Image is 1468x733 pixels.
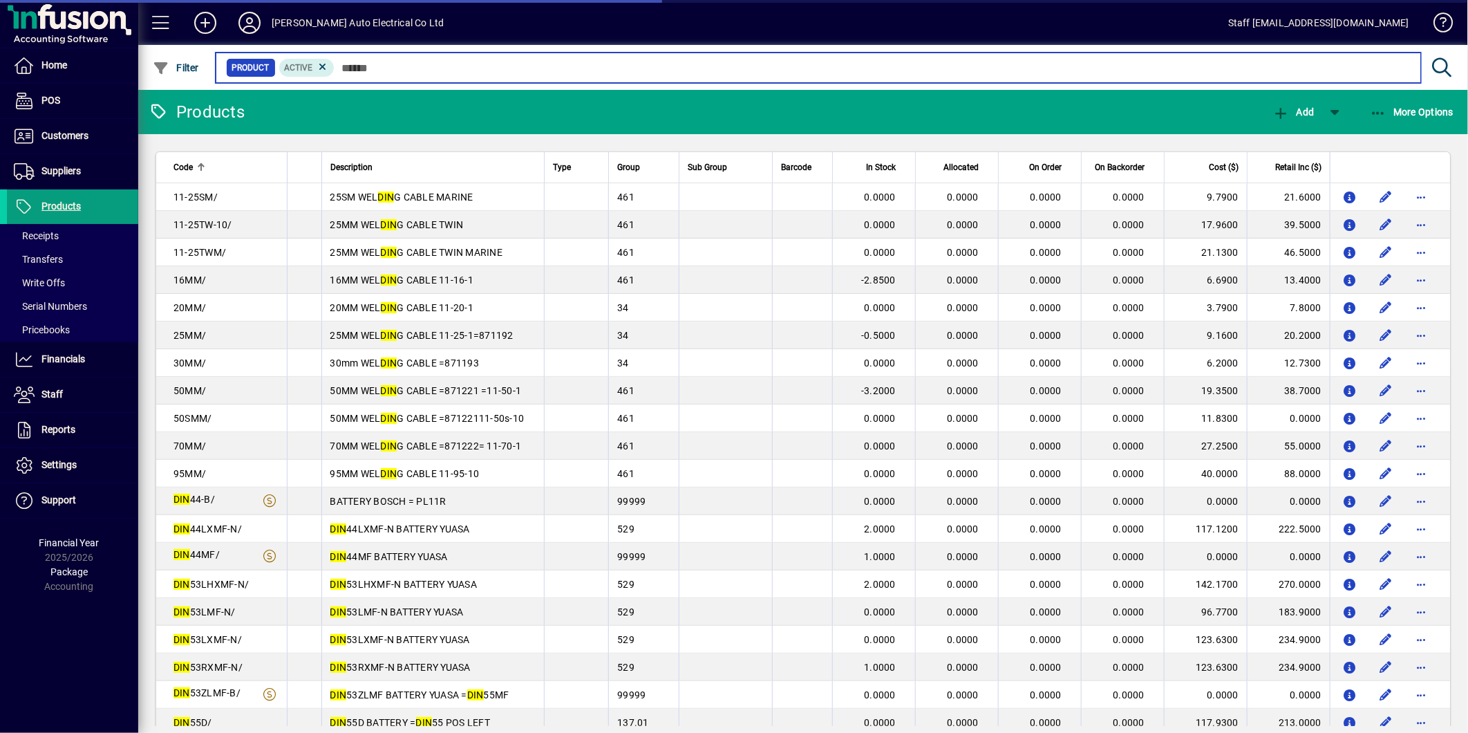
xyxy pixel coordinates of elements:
span: 0.0000 [948,413,979,424]
a: Staff [7,378,138,412]
span: 529 [617,606,634,618]
span: 99999 [617,496,646,507]
span: 0.0000 [948,523,979,535]
span: 70MM/ [173,440,206,452]
span: Retail Inc ($) [1275,160,1321,175]
span: 50MM WEL G CABLE =87122111-50s-10 [330,413,525,424]
span: 0.0000 [1113,330,1145,341]
span: 53LMF-N/ [173,606,236,618]
span: Code [173,160,193,175]
span: Sub Group [688,160,727,175]
span: 11-25SM/ [173,192,218,203]
span: -3.2000 [861,385,896,396]
button: Edit [1375,629,1397,651]
button: More options [1411,407,1433,429]
button: Edit [1375,518,1397,540]
td: 0.0000 [1164,488,1247,515]
span: 0.0000 [1113,302,1145,313]
button: Edit [1375,490,1397,512]
span: Package [50,566,88,577]
td: 88.0000 [1247,460,1330,488]
button: More options [1411,629,1433,651]
span: Support [41,494,76,505]
span: 0.0000 [1031,579,1062,590]
td: 11.8300 [1164,405,1247,432]
td: 9.1600 [1164,322,1247,349]
em: DIN [173,662,190,673]
span: 0.0000 [1031,219,1062,230]
span: On Backorder [1095,160,1145,175]
span: 16MM/ [173,275,206,286]
span: 529 [617,523,634,535]
td: 17.9600 [1164,211,1247,239]
span: 95MM/ [173,468,206,479]
span: Active [285,63,313,73]
span: 0.0000 [1031,662,1062,673]
span: 0.0000 [1113,440,1145,452]
button: Edit [1375,297,1397,319]
button: Edit [1375,380,1397,402]
td: 0.0000 [1164,543,1247,570]
span: 53LXMF-N BATTERY YUASA [330,634,470,645]
button: More options [1411,241,1433,263]
span: Serial Numbers [14,301,87,312]
span: 34 [617,330,629,341]
td: 38.7000 [1247,377,1330,405]
span: 0.0000 [1113,413,1145,424]
span: 0.0000 [948,662,979,673]
em: DIN [381,385,397,396]
span: 0.0000 [948,634,979,645]
button: More options [1411,463,1433,485]
span: 0.0000 [1031,385,1062,396]
em: DIN [381,413,397,424]
span: 529 [617,634,634,645]
div: Group [617,160,670,175]
button: Profile [227,10,272,35]
em: DIN [381,330,397,341]
button: More Options [1366,100,1458,124]
span: 53LXMF-N/ [173,634,242,645]
span: 11-25TW-10/ [173,219,232,230]
span: 461 [617,275,634,286]
span: 30mm WEL G CABLE =871193 [330,358,480,369]
td: 0.0000 [1247,681,1330,709]
span: 0.0000 [948,579,979,590]
span: 461 [617,440,634,452]
span: 0.0000 [1031,358,1062,369]
em: DIN [330,523,347,535]
span: Customers [41,130,88,141]
button: Edit [1375,241,1397,263]
a: Serial Numbers [7,295,138,318]
a: Knowledge Base [1423,3,1451,48]
span: 25MM WEL G CABLE TWIN [330,219,464,230]
div: On Backorder [1090,160,1157,175]
em: DIN [381,358,397,369]
div: Description [330,160,536,175]
span: 44-B/ [173,494,215,505]
span: 53RXMF-N/ [173,662,243,673]
span: 0.0000 [948,606,979,618]
span: 0.0000 [865,192,896,203]
span: 0.0000 [1031,330,1062,341]
a: Reports [7,413,138,447]
span: 0.0000 [948,302,979,313]
span: 0.0000 [948,275,979,286]
div: [PERSON_NAME] Auto Electrical Co Ltd [272,12,444,34]
span: 0.0000 [865,634,896,645]
span: 0.0000 [948,358,979,369]
span: 0.0000 [1031,606,1062,618]
button: More options [1411,573,1433,595]
span: Barcode [781,160,811,175]
span: 95MM WEL G CABLE 11-95-10 [330,468,480,479]
button: More options [1411,656,1433,678]
a: Transfers [7,248,138,271]
button: Add [183,10,227,35]
span: 1.0000 [865,551,896,562]
span: Settings [41,459,77,470]
em: DIN [378,192,395,203]
span: 53LHXMF-N BATTERY YUASA [330,579,478,590]
a: Receipts [7,224,138,248]
span: 0.0000 [1031,634,1062,645]
button: Filter [149,55,203,80]
div: In Stock [841,160,908,175]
